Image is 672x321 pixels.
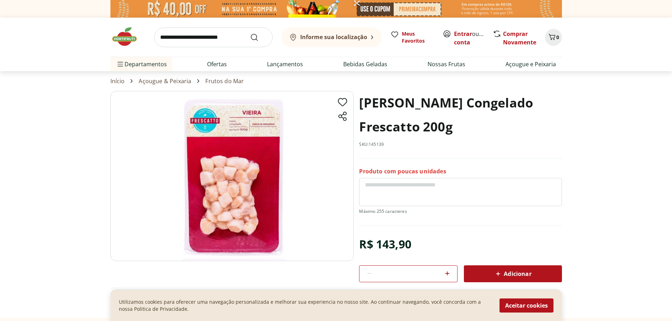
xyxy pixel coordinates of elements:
[505,60,556,68] a: Açougue e Peixaria
[454,30,472,38] a: Entrar
[116,56,125,73] button: Menu
[545,29,562,46] button: Carrinho
[116,56,167,73] span: Departamentos
[359,91,562,139] h1: [PERSON_NAME] Congelado Frescatto 200g
[343,60,387,68] a: Bebidas Geladas
[494,270,531,278] span: Adicionar
[250,33,267,42] button: Submit Search
[464,265,562,282] button: Adicionar
[205,78,244,84] a: Frutos do Mar
[402,30,434,44] span: Meus Favoritos
[110,91,354,261] img: Vieira Canadense Congelado Frescatto 200g
[359,234,411,254] div: R$ 143,90
[359,167,446,175] p: Produto com poucas unidades
[154,27,273,47] input: search
[503,30,536,46] a: Comprar Novamente
[110,78,125,84] a: Início
[267,60,303,68] a: Lançamentos
[428,60,465,68] a: Nossas Frutas
[359,142,384,147] p: SKU: 145139
[391,30,434,44] a: Meus Favoritos
[454,30,485,47] span: ou
[281,27,382,47] button: Informe sua localização
[110,26,146,47] img: Hortifruti
[556,34,559,41] span: 0
[139,78,191,84] a: Açougue & Peixaria
[207,60,227,68] a: Ofertas
[300,33,367,41] b: Informe sua localização
[119,298,491,313] p: Utilizamos cookies para oferecer uma navegação personalizada e melhorar sua experiencia no nosso ...
[454,30,493,46] a: Criar conta
[500,298,553,313] button: Aceitar cookies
